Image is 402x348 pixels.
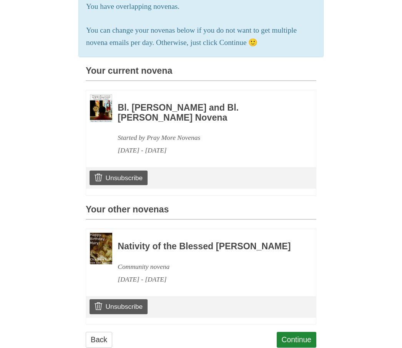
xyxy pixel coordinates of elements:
[86,66,316,81] h3: Your current novena
[90,171,148,185] a: Unsubscribe
[86,24,316,50] p: You can change your novenas below if you do not want to get multiple novena emails per day. Other...
[86,332,112,348] a: Back
[118,260,295,273] div: Community novena
[90,94,112,122] img: Novena image
[118,131,295,144] div: Started by Pray More Novenas
[118,242,295,252] h3: Nativity of the Blessed [PERSON_NAME]
[118,273,295,286] div: [DATE] - [DATE]
[86,205,316,220] h3: Your other novenas
[86,0,316,13] p: You have overlapping novenas.
[277,332,317,348] a: Continue
[90,299,148,314] a: Unsubscribe
[118,144,295,157] div: [DATE] - [DATE]
[90,233,112,264] img: Novena image
[118,103,295,123] h3: Bl. [PERSON_NAME] and Bl. [PERSON_NAME] Novena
